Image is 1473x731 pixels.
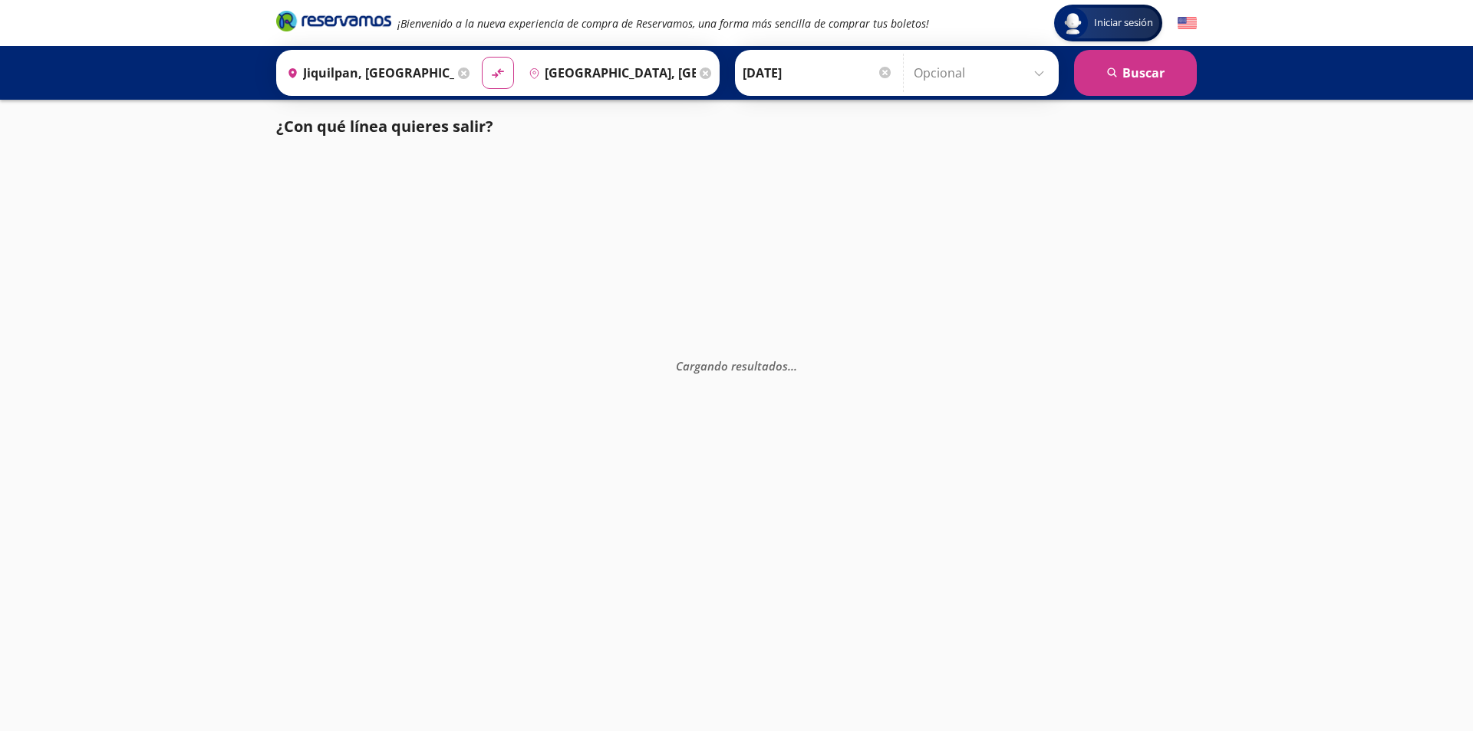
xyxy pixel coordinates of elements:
a: Brand Logo [276,9,391,37]
button: English [1178,14,1197,33]
input: Elegir Fecha [743,54,893,92]
span: . [788,357,791,373]
input: Buscar Destino [522,54,696,92]
button: Buscar [1074,50,1197,96]
input: Buscar Origen [281,54,454,92]
p: ¿Con qué línea quieres salir? [276,115,493,138]
em: ¡Bienvenido a la nueva experiencia de compra de Reservamos, una forma más sencilla de comprar tus... [397,16,929,31]
em: Cargando resultados [676,357,797,373]
span: . [794,357,797,373]
span: Iniciar sesión [1088,15,1159,31]
span: . [791,357,794,373]
input: Opcional [914,54,1051,92]
i: Brand Logo [276,9,391,32]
